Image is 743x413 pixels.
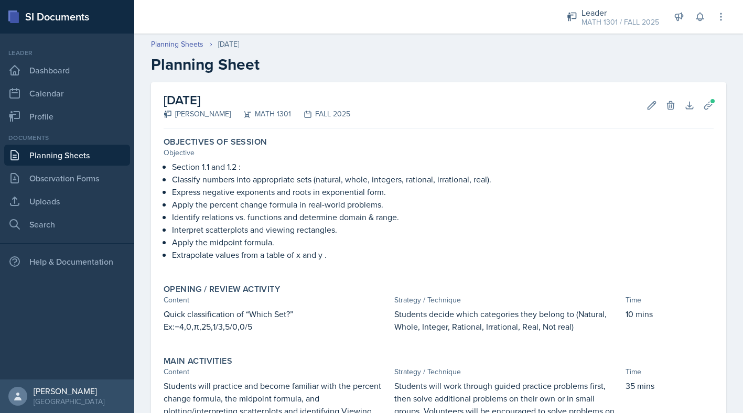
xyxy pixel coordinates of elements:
[231,108,291,119] div: MATH 1301
[394,295,621,306] div: Strategy / Technique
[4,168,130,189] a: Observation Forms
[164,137,267,147] label: Objectives of Session
[164,366,390,377] div: Content
[626,308,714,320] p: 10 mins
[164,147,714,158] div: Objective
[394,308,621,333] p: Students decide which categories they belong to (Natural, Whole, Integer, Rational, Irrational, R...
[164,284,280,295] label: Opening / Review Activity
[218,39,239,50] div: [DATE]
[4,145,130,166] a: Planning Sheets
[626,379,714,392] p: 35 mins
[4,214,130,235] a: Search
[291,108,350,119] div: FALL 2025
[164,308,390,320] p: Quick classification of “Which Set?”
[4,251,130,272] div: Help & Documentation
[4,133,130,143] div: Documents
[34,386,104,396] div: [PERSON_NAME]
[394,366,621,377] div: Strategy / Technique
[172,173,714,186] p: Classify numbers into appropriate sets (natural, whole, integers, rational, irrational, real).
[4,60,130,81] a: Dashboard
[172,248,714,261] p: Extrapolate values from a table of x and y .
[4,106,130,127] a: Profile
[626,366,714,377] div: Time
[4,48,130,58] div: Leader
[151,55,726,74] h2: Planning Sheet
[582,6,659,19] div: Leader
[164,108,231,119] div: [PERSON_NAME]
[4,83,130,104] a: Calendar
[164,295,390,306] div: Content
[164,91,350,110] h2: [DATE]
[172,236,714,248] p: Apply the midpoint formula.
[172,160,714,173] p: Section 1.1 and 1.2 :
[626,295,714,306] div: Time
[582,17,659,28] div: MATH 1301 / FALL 2025
[172,186,714,198] p: Express negative exponents and roots in exponential form.
[172,211,714,223] p: Identify relations vs. functions and determine domain & range.
[164,320,390,333] p: Ex:−4,0,π,25​,1/3,5/0,0/5
[151,39,203,50] a: Planning Sheets
[34,396,104,407] div: [GEOGRAPHIC_DATA]
[172,198,714,211] p: Apply the percent change formula in real-world problems.
[4,191,130,212] a: Uploads
[164,356,232,366] label: Main Activities
[172,223,714,236] p: Interpret scatterplots and viewing rectangles.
